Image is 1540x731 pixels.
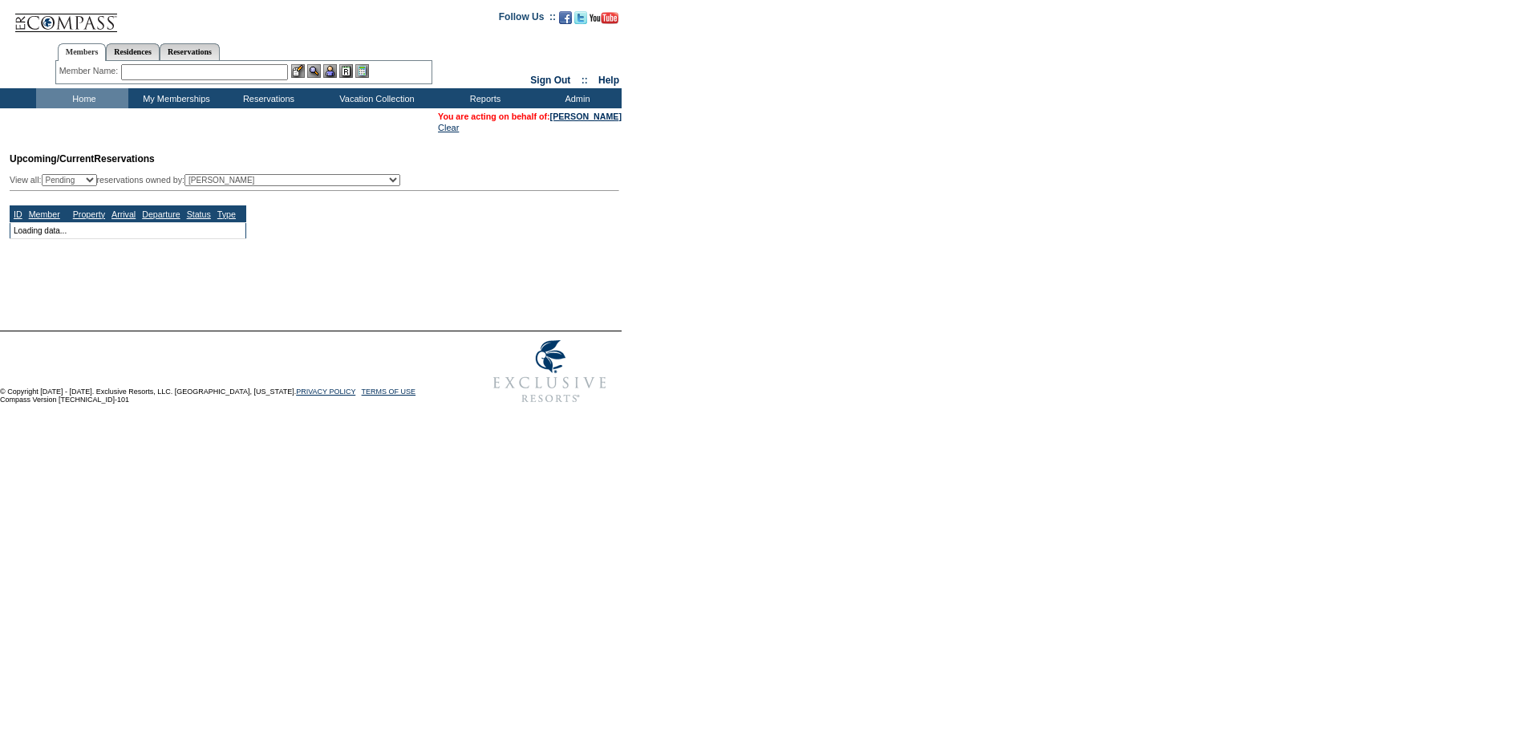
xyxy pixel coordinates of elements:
img: Exclusive Resorts [478,331,622,412]
td: Vacation Collection [313,88,437,108]
img: Follow us on Twitter [574,11,587,24]
img: b_edit.gif [291,64,305,78]
a: Sign Out [530,75,570,86]
a: Reservations [160,43,220,60]
img: View [307,64,321,78]
td: Loading data... [10,222,246,238]
a: Status [187,209,211,219]
td: My Memberships [128,88,221,108]
img: Become our fan on Facebook [559,11,572,24]
img: Impersonate [323,64,337,78]
a: Departure [142,209,180,219]
a: ID [14,209,22,219]
span: :: [582,75,588,86]
a: Arrival [111,209,136,219]
a: Help [598,75,619,86]
td: Admin [529,88,622,108]
a: Follow us on Twitter [574,16,587,26]
img: Reservations [339,64,353,78]
span: Reservations [10,153,155,164]
a: PRIVACY POLICY [296,388,355,396]
td: Home [36,88,128,108]
div: View all: reservations owned by: [10,174,407,186]
img: Subscribe to our YouTube Channel [590,12,618,24]
td: Follow Us :: [499,10,556,29]
td: Reports [437,88,529,108]
a: Members [58,43,107,61]
a: TERMS OF USE [362,388,416,396]
div: Member Name: [59,64,121,78]
a: Clear [438,123,459,132]
a: Residences [106,43,160,60]
a: [PERSON_NAME] [550,112,622,121]
img: b_calculator.gif [355,64,369,78]
a: Become our fan on Facebook [559,16,572,26]
td: Reservations [221,88,313,108]
a: Type [217,209,236,219]
span: You are acting on behalf of: [438,112,622,121]
span: Upcoming/Current [10,153,94,164]
a: Member [29,209,60,219]
a: Subscribe to our YouTube Channel [590,16,618,26]
a: Property [73,209,105,219]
